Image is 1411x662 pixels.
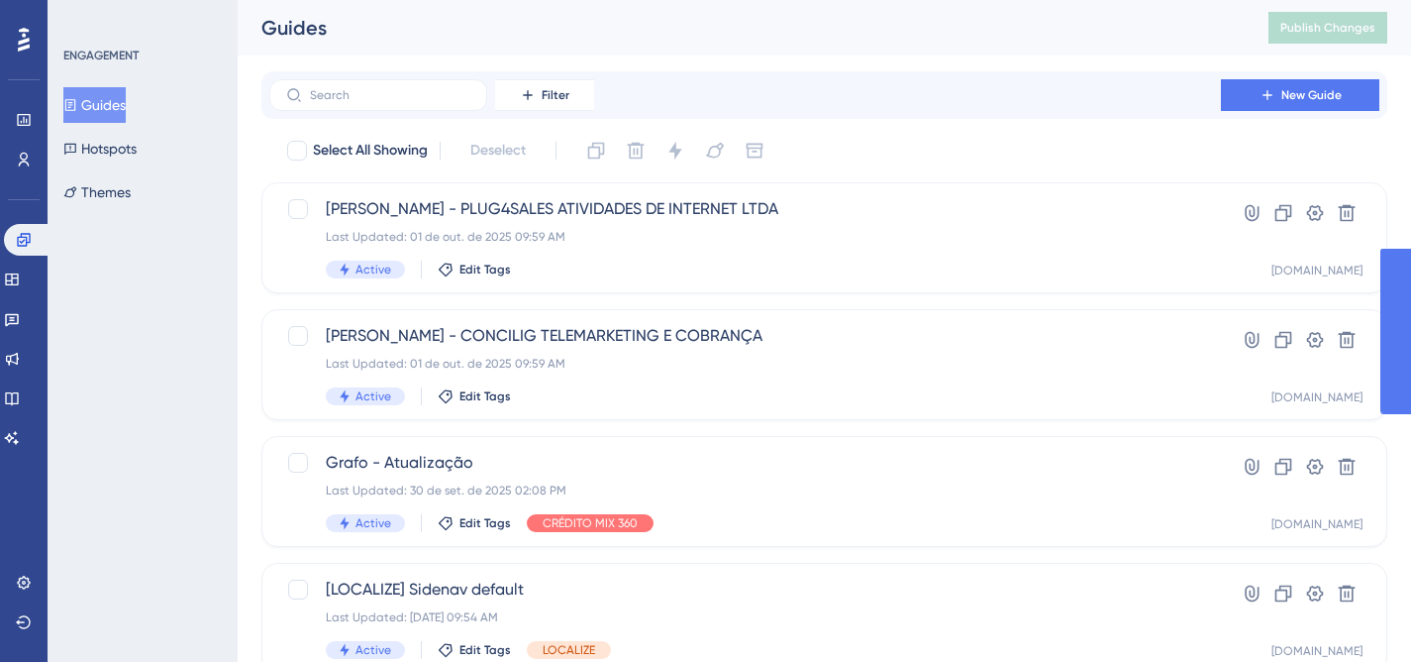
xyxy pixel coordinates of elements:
button: Filter [495,79,594,111]
button: Deselect [453,133,544,168]
span: Deselect [470,139,526,163]
button: Themes [63,174,131,210]
span: Publish Changes [1280,20,1375,36]
span: [PERSON_NAME] - PLUG4SALES ATIVIDADES DE INTERNET LTDA [326,197,1164,221]
div: ENGAGEMENT [63,48,139,63]
span: New Guide [1281,87,1342,103]
button: Edit Tags [438,515,511,531]
span: Filter [542,87,569,103]
div: [DOMAIN_NAME] [1271,263,1362,278]
div: [DOMAIN_NAME] [1271,516,1362,532]
div: [DOMAIN_NAME] [1271,643,1362,659]
span: Grafo - Atualização [326,451,1164,475]
button: Guides [63,87,126,123]
span: [PERSON_NAME] - CONCILIG TELEMARKETING E COBRANÇA [326,324,1164,348]
span: CRÉDITO MIX 360 [543,515,638,531]
span: Active [355,388,391,404]
div: Guides [261,14,1219,42]
span: Edit Tags [459,515,511,531]
button: Edit Tags [438,262,511,277]
div: Last Updated: [DATE] 09:54 AM [326,609,1164,625]
div: [DOMAIN_NAME] [1271,389,1362,405]
span: Edit Tags [459,642,511,658]
button: Edit Tags [438,388,511,404]
button: Hotspots [63,131,137,166]
div: Last Updated: 30 de set. de 2025 02:08 PM [326,483,1164,498]
input: Search [310,88,470,102]
iframe: UserGuiding AI Assistant Launcher [1328,584,1387,643]
span: [LOCALIZE] Sidenav default [326,578,1164,602]
button: Edit Tags [438,642,511,658]
div: Last Updated: 01 de out. de 2025 09:59 AM [326,229,1164,245]
span: Edit Tags [459,262,511,277]
span: Select All Showing [313,139,428,163]
span: Active [355,515,391,531]
span: Active [355,642,391,658]
button: New Guide [1221,79,1379,111]
span: Active [355,262,391,277]
span: LOCALIZE [543,642,595,658]
div: Last Updated: 01 de out. de 2025 09:59 AM [326,356,1164,372]
span: Edit Tags [459,388,511,404]
button: Publish Changes [1268,12,1387,44]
